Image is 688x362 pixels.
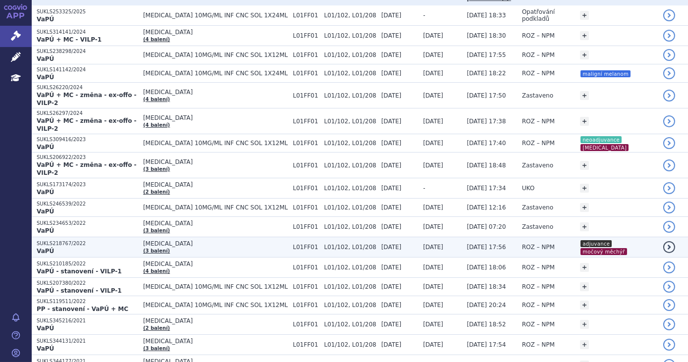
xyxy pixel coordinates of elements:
strong: VaPÚ [37,227,54,234]
a: + [580,91,589,100]
strong: VaPÚ - stanovení - VILP-1 [37,268,122,275]
span: L01FF01 [293,140,319,147]
a: detail [663,9,675,21]
a: (3 balení) [143,346,170,351]
span: L01/102, L01/208 [324,12,376,19]
span: [MEDICAL_DATA] 10MG/ML INF CNC SOL 1X12ML [143,302,288,309]
span: L01FF01 [293,92,319,99]
span: [DATE] [381,302,402,309]
a: + [580,184,589,193]
a: (4 balení) [143,268,170,274]
span: - [423,185,425,192]
span: [DATE] [423,118,443,125]
p: SUKLS314141/2024 [37,29,138,36]
a: detail [663,261,675,273]
span: ROZ – NPM [522,118,555,125]
span: L01/102, L01/208 [324,70,376,77]
span: UKO [522,185,534,192]
span: [DATE] 18:33 [467,12,506,19]
span: [DATE] 18:30 [467,32,506,39]
span: L01/102, L01/208 [324,302,376,309]
span: [DATE] 17:40 [467,140,506,147]
span: [DATE] 17:55 [467,52,506,58]
span: L01/102, L01/208 [324,283,376,290]
p: SUKLS206922/2023 [37,154,138,161]
span: [DATE] [381,118,402,125]
span: L01FF01 [293,32,319,39]
span: [DATE] 20:24 [467,302,506,309]
span: ROZ – NPM [522,264,555,271]
span: [DATE] [423,244,443,251]
span: [DATE] [381,12,402,19]
p: SUKLS173174/2023 [37,181,138,188]
span: [DATE] [381,283,402,290]
strong: VaPÚ + MC - VILP-1 [37,36,102,43]
i: maligní melanom [581,70,631,77]
i: adjuvance [581,240,612,247]
a: detail [663,182,675,194]
span: L01FF01 [293,321,319,328]
a: + [580,203,589,212]
strong: VaPÚ [37,345,54,352]
a: + [580,222,589,231]
span: [DATE] 17:34 [467,185,506,192]
span: [MEDICAL_DATA] [143,240,288,247]
span: [DATE] [423,283,443,290]
span: [MEDICAL_DATA] 10MG/ML INF CNC SOL 1X12ML [143,283,288,290]
strong: VaPÚ [37,74,54,81]
p: SUKLS141142/2024 [37,66,138,73]
p: SUKLS26297/2024 [37,110,138,117]
strong: VaPÚ [37,248,54,255]
a: detail [663,90,675,102]
a: + [580,31,589,40]
span: [DATE] [423,302,443,309]
span: [MEDICAL_DATA] [143,114,288,121]
span: [DATE] [423,223,443,230]
i: neoadjuvance [581,136,622,143]
a: (3 balení) [143,228,170,233]
span: L01/102, L01/208 [324,118,376,125]
span: [MEDICAL_DATA] 10MG/ML INF CNC SOL 1X24ML [143,70,288,77]
a: (4 balení) [143,97,170,102]
a: detail [663,137,675,149]
span: [DATE] 18:06 [467,264,506,271]
span: L01FF01 [293,162,319,169]
strong: VaPÚ [37,16,54,23]
span: L01FF01 [293,244,319,251]
span: [MEDICAL_DATA] 10MG/ML INF CNC SOL 1X12ML [143,204,288,211]
span: [DATE] 12:16 [467,204,506,211]
a: (3 balení) [143,166,170,172]
a: + [580,117,589,126]
span: [DATE] 17:54 [467,341,506,348]
strong: VaPÚ [37,208,54,215]
a: + [580,301,589,310]
span: L01/102, L01/208 [324,223,376,230]
span: ROZ – NPM [522,283,555,290]
span: [MEDICAL_DATA] [143,317,288,324]
span: [DATE] 17:38 [467,118,506,125]
span: [DATE] [381,204,402,211]
a: + [580,161,589,170]
span: L01FF01 [293,302,319,309]
p: SUKLS309416/2023 [37,136,138,143]
a: + [580,340,589,349]
span: L01FF01 [293,204,319,211]
span: ROZ – NPM [522,302,555,309]
span: [DATE] [423,32,443,39]
span: [DATE] 18:48 [467,162,506,169]
span: L01FF01 [293,185,319,192]
span: [DATE] [381,92,402,99]
a: detail [663,115,675,127]
span: [MEDICAL_DATA] 10MG/ML INF CNC SOL 1X24ML [143,12,288,19]
span: [DATE] 17:50 [467,92,506,99]
span: [MEDICAL_DATA] [143,181,288,188]
span: L01/102, L01/208 [324,321,376,328]
strong: VaPÚ [37,189,54,196]
span: L01FF01 [293,341,319,348]
span: L01/102, L01/208 [324,140,376,147]
p: SUKLS238298/2024 [37,48,138,55]
span: [DATE] [381,244,402,251]
a: + [580,320,589,329]
span: [MEDICAL_DATA] [143,29,288,36]
span: [DATE] [423,70,443,77]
